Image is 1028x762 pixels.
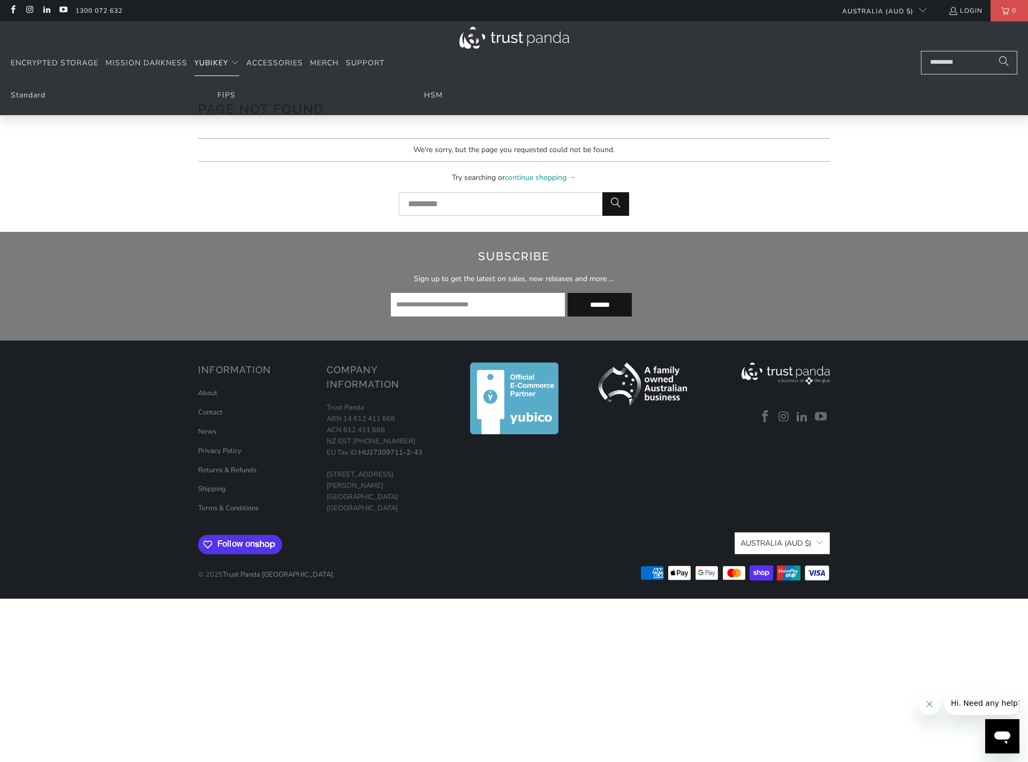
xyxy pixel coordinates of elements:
[424,90,443,100] a: HSM
[735,532,830,554] button: Australia (AUD $)
[198,170,830,184] p: Try searching or
[58,6,67,15] a: Trust Panda Australia on YouTube
[198,503,259,513] a: Terms & Conditions
[194,51,239,76] summary: YubiKey
[105,58,187,68] span: Mission Darkness
[217,90,236,100] a: FIPS
[991,51,1017,74] button: Search
[11,58,99,68] span: Encrypted Storage
[198,408,223,417] a: Contact
[346,58,384,68] span: Support
[505,172,576,183] a: continue shopping →
[198,446,241,456] a: Privacy Policy
[11,90,46,100] a: Standard
[944,691,1019,715] iframe: Message from company
[223,570,333,579] a: Trust Panda [GEOGRAPHIC_DATA]
[399,192,629,216] input: Search...
[198,427,216,436] a: News
[6,7,77,16] span: Hi. Need any help?
[919,693,940,715] iframe: Close message
[42,6,51,15] a: Trust Panda Australia on LinkedIn
[194,58,228,68] span: YubiKey
[310,51,339,76] a: Merch
[310,58,339,68] span: Merch
[25,6,34,15] a: Trust Panda Australia on Instagram
[246,51,303,76] a: Accessories
[11,51,99,76] a: Encrypted Storage
[948,5,982,17] a: Login
[198,388,217,398] a: About
[813,410,829,424] a: Trust Panda Australia on YouTube
[776,410,792,424] a: Trust Panda Australia on Instagram
[198,138,830,162] p: We're sorry, but the page you requested could not be found.
[359,448,422,457] a: HU27309711-2-43
[459,27,569,49] img: Trust Panda Australia
[105,51,187,76] a: Mission Darkness
[209,248,819,265] h2: Subscribe
[246,58,303,68] span: Accessories
[8,6,17,15] a: Trust Panda Australia on Facebook
[75,5,123,17] a: 1300 072 632
[921,51,1017,74] input: Search...
[985,719,1019,753] iframe: Button to launch messaging window
[198,484,226,494] a: Shipping
[198,559,335,580] p: © 2025 .
[602,192,629,216] button: Search
[757,410,773,424] a: Trust Panda Australia on Facebook
[209,273,819,285] p: Sign up to get the latest on sales, new releases and more …
[346,51,384,76] a: Support
[327,402,444,514] p: Trust Panda ABN 14 612 411 668 ACN 612 411 668 NZ GST [PHONE_NUMBER] EU Tax ID: [STREET_ADDRESS][...
[11,51,384,76] nav: Translation missing: en.navigation.header.main_nav
[795,410,811,424] a: Trust Panda Australia on LinkedIn
[198,465,256,475] a: Returns & Refunds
